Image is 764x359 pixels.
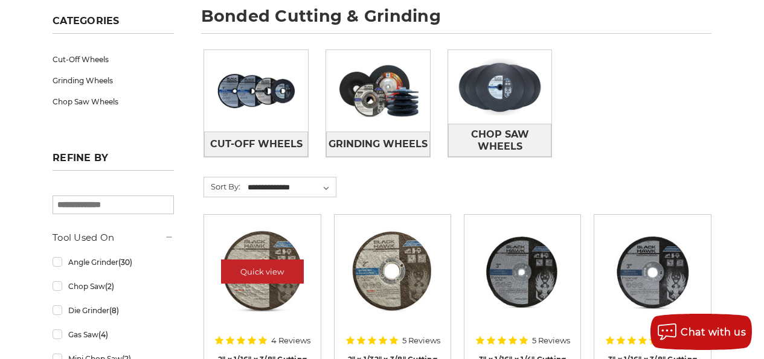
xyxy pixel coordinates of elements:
[221,259,304,284] a: Quick view
[53,70,174,91] a: Grinding Wheels
[204,177,240,195] label: Sort By:
[105,282,114,291] span: (2)
[53,300,174,321] a: Die Grinder
[213,223,312,322] a: 2" x 1/16" x 3/8" Cut Off Wheel
[474,223,571,320] img: 3” x .0625” x 1/4” Die Grinder Cut-Off Wheels by Black Hawk Abrasives
[448,124,552,157] a: Chop Saw Wheels
[246,179,336,197] select: Sort By:
[201,8,711,34] h1: bonded cutting & grinding
[448,50,552,124] img: Chop Saw Wheels
[53,49,174,70] a: Cut-Off Wheels
[603,223,702,322] a: 3" x 1/16" x 3/8" Cutting Disc
[344,223,441,320] img: 2" x 1/32" x 3/8" Cut Off Wheel
[109,306,119,315] span: (8)
[473,223,572,322] a: 3” x .0625” x 1/4” Die Grinder Cut-Off Wheels by Black Hawk Abrasives
[681,326,746,338] span: Chat with us
[326,54,430,127] img: Grinding Wheels
[326,132,430,157] a: Grinding Wheels
[605,223,701,320] img: 3" x 1/16" x 3/8" Cutting Disc
[53,15,174,34] h5: Categories
[98,330,108,339] span: (4)
[532,337,570,345] span: 5 Reviews
[271,337,310,345] span: 4 Reviews
[53,252,174,273] a: Angle Grinder
[449,124,551,157] span: Chop Saw Wheels
[329,134,428,154] span: Grinding Wheels
[650,314,752,350] button: Chat with us
[204,132,308,157] a: Cut-Off Wheels
[53,152,174,171] h5: Refine by
[53,230,174,245] h5: Tool Used On
[402,337,440,345] span: 5 Reviews
[118,258,132,267] span: (30)
[53,91,174,112] a: Chop Saw Wheels
[53,324,174,345] a: Gas Saw
[343,223,442,322] a: 2" x 1/32" x 3/8" Cut Off Wheel
[210,134,303,154] span: Cut-Off Wheels
[214,223,310,320] img: 2" x 1/16" x 3/8" Cut Off Wheel
[53,276,174,297] a: Chop Saw
[204,54,308,127] img: Cut-Off Wheels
